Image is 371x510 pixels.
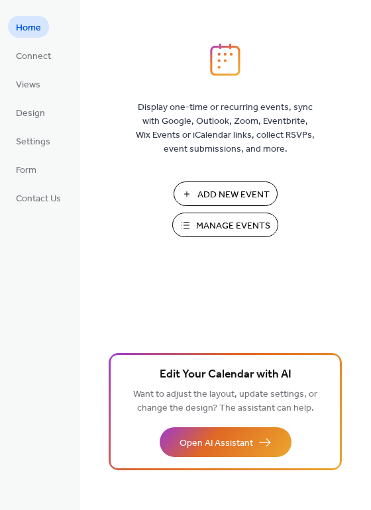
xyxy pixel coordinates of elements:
span: Edit Your Calendar with AI [160,366,291,384]
a: Home [8,16,49,38]
span: Manage Events [196,219,270,233]
span: Want to adjust the layout, update settings, or change the design? The assistant can help. [133,385,317,417]
button: Manage Events [172,213,278,237]
span: Display one-time or recurring events, sync with Google, Outlook, Zoom, Eventbrite, Wix Events or ... [136,101,315,156]
span: Design [16,107,45,121]
span: Connect [16,50,51,64]
button: Add New Event [174,181,278,206]
span: Settings [16,135,50,149]
span: Home [16,21,41,35]
a: Settings [8,130,58,152]
span: Views [16,78,40,92]
span: Open AI Assistant [180,436,253,450]
span: Contact Us [16,192,61,206]
a: Design [8,101,53,123]
a: Views [8,73,48,95]
span: Form [16,164,36,178]
a: Connect [8,44,59,66]
button: Open AI Assistant [160,427,291,457]
a: Contact Us [8,187,69,209]
span: Add New Event [197,188,270,202]
img: logo_icon.svg [210,43,240,76]
a: Form [8,158,44,180]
